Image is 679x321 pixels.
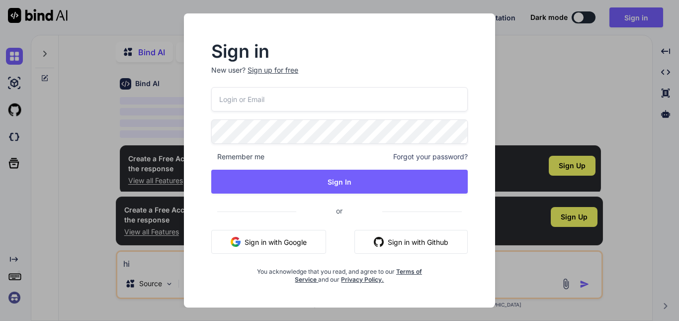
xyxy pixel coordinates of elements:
[295,268,422,283] a: Terms of Service
[296,199,382,223] span: or
[341,276,384,283] a: Privacy Policy.
[374,237,384,247] img: github
[211,230,326,254] button: Sign in with Google
[354,230,468,254] button: Sign in with Github
[393,152,468,162] span: Forgot your password?
[211,170,468,194] button: Sign In
[211,87,468,111] input: Login or Email
[254,262,425,284] div: You acknowledge that you read, and agree to our and our
[211,152,264,162] span: Remember me
[211,43,468,59] h2: Sign in
[248,65,298,75] div: Sign up for free
[231,237,241,247] img: google
[211,65,468,87] p: New user?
